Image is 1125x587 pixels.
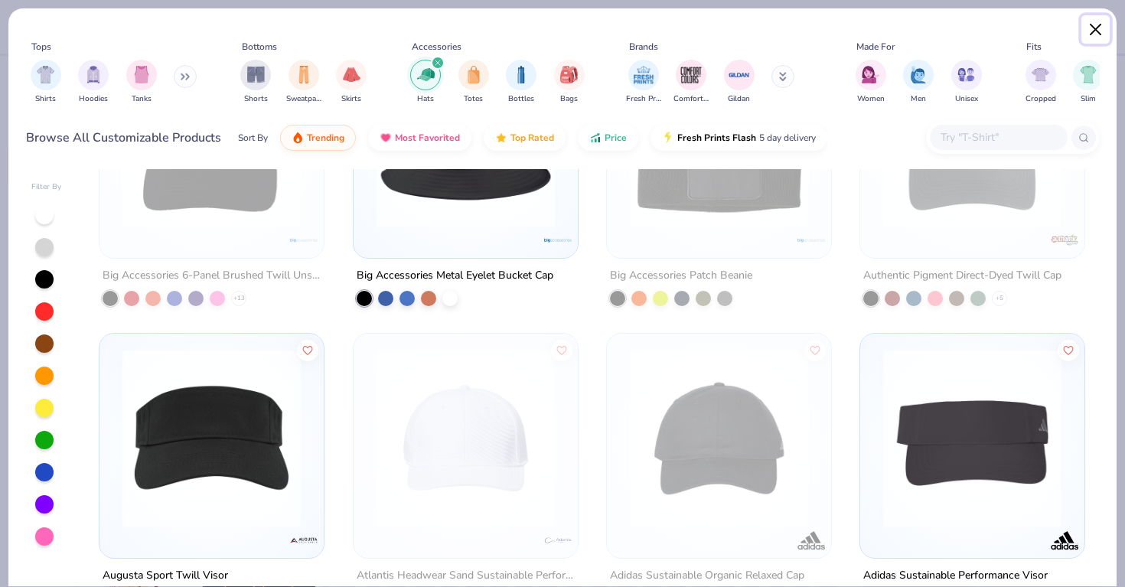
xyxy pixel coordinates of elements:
span: Unisex [955,93,978,105]
img: Adidas logo [796,525,827,556]
img: flash.gif [662,132,674,144]
button: filter button [240,60,271,105]
img: Hoodies Image [85,66,102,83]
img: Men Image [910,66,927,83]
button: Like [1058,340,1079,361]
button: filter button [554,60,585,105]
div: Authentic Pigment Direct-Dyed Twill Cap [863,266,1061,285]
img: Totes Image [465,66,482,83]
img: a9aed06b-785c-479f-8305-d198b404de32 [816,349,1009,527]
div: Brands [629,40,658,54]
img: Comfort Colors Image [680,64,703,86]
button: Like [297,340,318,361]
img: Bags Image [560,66,577,83]
img: Bottles Image [513,66,530,83]
div: filter for Sweatpants [286,60,321,105]
div: Filter By [31,181,62,193]
div: filter for Hoodies [78,60,109,105]
img: trending.gif [292,132,304,144]
span: Hoodies [79,93,108,105]
div: Big Accessories Metal Eyelet Bucket Cap [357,266,553,285]
div: filter for Comfort Colors [673,60,709,105]
img: Sweatpants Image [295,66,312,83]
img: Unisex Image [957,66,975,83]
div: Adidas Sustainable Organic Relaxed Cap [610,566,804,585]
div: filter for Women [856,60,886,105]
img: Skirts Image [343,66,360,83]
img: Augusta logo [289,525,320,556]
div: filter for Totes [458,60,489,105]
button: filter button [126,60,157,105]
img: Big Accessories logo [543,225,573,256]
span: Shirts [35,93,56,105]
img: Shorts Image [247,66,265,83]
span: Trending [307,132,344,144]
img: Gildan Image [728,64,751,86]
span: Tanks [132,93,152,105]
button: filter button [31,60,61,105]
span: Price [605,132,627,144]
img: Big Accessories logo [289,225,320,256]
div: filter for Cropped [1026,60,1056,105]
img: TopRated.gif [495,132,507,144]
img: Tanks Image [133,66,150,83]
button: Fresh Prints Flash5 day delivery [651,125,827,151]
div: filter for Bags [554,60,585,105]
img: edef8666-5cec-4e53-8ebe-0f893baa6203 [115,49,308,227]
img: Cropped Image [1032,66,1049,83]
img: Fresh Prints Image [632,64,655,86]
button: filter button [1026,60,1056,105]
div: Accessories [412,40,461,54]
div: Atlantis Headwear Sand Sustainable Performance Cap [357,566,575,585]
button: filter button [336,60,367,105]
img: 6149dc02-d22d-476f-86c4-0094d5e5d11d [369,49,562,227]
img: Slim Image [1080,66,1097,83]
span: + 13 [233,294,245,303]
div: filter for Slim [1073,60,1104,105]
div: filter for Hats [410,60,441,105]
div: Big Accessories 6-Panel Brushed Twill Unstructured Cap [103,266,321,285]
img: 2edc5b1d-2c84-4511-87ec-f90bbaa323b0 [369,349,562,527]
span: Comfort Colors [673,93,709,105]
div: Tops [31,40,51,54]
img: 09cd185b-de88-4d5c-bbd9-0706991b2b84 [622,349,816,527]
img: 686af97a-27e9-4b32-976c-f74697e65da9 [876,49,1069,227]
div: Browse All Customizable Products [26,129,221,147]
div: Big Accessories Patch Beanie [610,266,752,285]
button: filter button [903,60,934,105]
img: e0a39749-549b-4700-a556-e5ecfe488911 [115,349,308,527]
span: Women [857,93,885,105]
span: Bags [560,93,578,105]
span: Men [911,93,926,105]
img: Atlantis Headwear logo [543,525,573,556]
img: Authentic Pigment logo [1049,225,1080,256]
span: + 5 [996,294,1003,303]
button: Most Favorited [368,125,471,151]
button: filter button [626,60,661,105]
div: filter for Bottles [506,60,536,105]
span: Fresh Prints Flash [677,132,756,144]
span: Slim [1081,93,1096,105]
span: Shorts [244,93,268,105]
button: filter button [951,60,982,105]
button: filter button [724,60,755,105]
img: Big Accessories logo [796,225,827,256]
div: filter for Skirts [336,60,367,105]
span: Hats [417,93,434,105]
img: most_fav.gif [380,132,392,144]
button: filter button [1073,60,1104,105]
div: Bottoms [242,40,277,54]
img: b308389d-06b3-423d-bff0-fb9be6eb9d82 [622,49,816,227]
button: Price [578,125,638,151]
div: Made For [856,40,895,54]
span: 5 day delivery [759,129,816,147]
div: filter for Shorts [240,60,271,105]
span: Fresh Prints [626,93,661,105]
button: filter button [458,60,489,105]
button: Top Rated [484,125,566,151]
input: Try "T-Shirt" [939,129,1057,146]
div: Adidas Sustainable Performance Visor [863,566,1048,585]
div: filter for Gildan [724,60,755,105]
div: Sort By [238,131,268,145]
button: filter button [410,60,441,105]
